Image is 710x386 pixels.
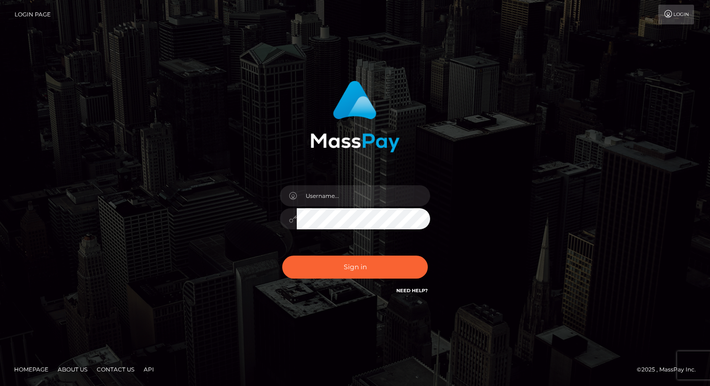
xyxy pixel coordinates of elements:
a: Homepage [10,362,52,377]
a: About Us [54,362,91,377]
a: Login Page [15,5,51,24]
a: Contact Us [93,362,138,377]
a: Login [658,5,694,24]
a: API [140,362,158,377]
input: Username... [297,185,430,206]
button: Sign in [282,256,428,279]
a: Need Help? [396,288,428,294]
img: MassPay Login [310,81,400,152]
div: © 2025 , MassPay Inc. [637,364,703,375]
